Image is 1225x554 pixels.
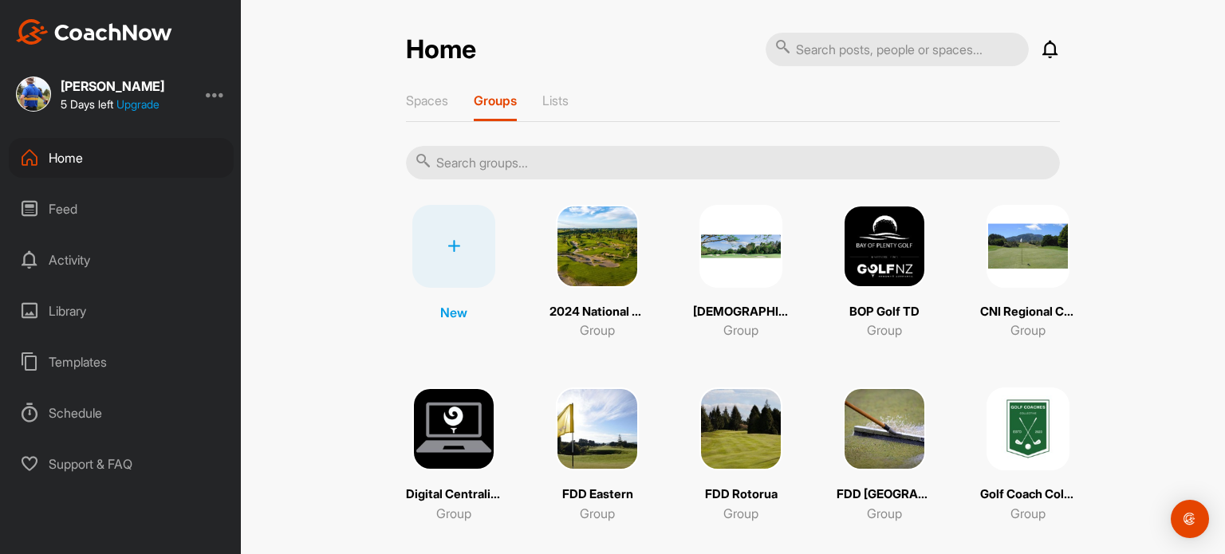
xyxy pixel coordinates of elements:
div: Home [9,138,234,178]
p: Digital Centralisation [406,485,502,504]
img: square_18056f1b222428d49c74549091a3af31.png [556,205,639,288]
img: square_fe9a16ccc42be07b9c2b1adf6ce25369.png [699,205,782,288]
p: 2024 National Training Camp [549,303,645,321]
input: Search posts, people or spaces... [766,33,1029,66]
div: Support & FAQ [9,444,234,484]
div: Activity [9,240,234,280]
p: Group [1010,320,1046,340]
p: Group [867,320,902,340]
h2: Home [406,34,476,65]
p: FDD Rotorua [705,485,778,504]
img: square_c5506cce234aee71d61042ece37bba1a.png [412,387,495,470]
div: Open Intercom Messenger [1171,500,1209,538]
p: Spaces [406,92,448,108]
p: Group [723,504,758,523]
img: square_090a3d34f1f14ffe0bb1c7a78eb0185b.png [987,387,1069,470]
div: Library [9,291,234,331]
p: Group [580,320,615,340]
p: Group [1010,504,1046,523]
p: FDD Eastern [562,485,633,504]
p: Groups [474,92,517,108]
p: Golf Coach Collective [980,485,1076,504]
img: square_ecbe7f7a92d007b94e13a1366de5a5a9.jpg [16,77,51,112]
p: Group [436,504,471,523]
div: Feed [9,189,234,229]
div: [PERSON_NAME] [61,80,164,92]
p: CNI Regional Camp [980,303,1076,321]
p: Group [580,504,615,523]
div: Schedule [9,393,234,433]
p: Lists [542,92,569,108]
img: square_3ffd21d7d8d176f25004205d94945f5a.png [843,205,926,288]
p: FDD [GEOGRAPHIC_DATA] [837,485,932,504]
div: Templates [9,342,234,382]
a: Upgrade [116,97,160,111]
p: Group [723,320,758,340]
p: [DEMOGRAPHIC_DATA] Junior Amateur 2025 [693,303,789,321]
p: Group [867,504,902,523]
img: square_65fd215fcfb77573d54306cc0aae58ed.png [987,205,1069,288]
img: square_cbd7d73c2328dedbe5b48faf3078dd6e.png [556,387,639,470]
input: Search groups... [406,146,1060,179]
p: BOP Golf TD [849,303,920,321]
img: square_2a7e72f7d8a565ea856e7bd784a5f3ff.png [843,387,926,470]
img: CoachNow [16,19,172,45]
p: New [440,303,467,322]
img: square_cfdd8d408998946e5cd9394de5f8722c.png [699,387,782,470]
span: 5 Days left [61,97,113,111]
